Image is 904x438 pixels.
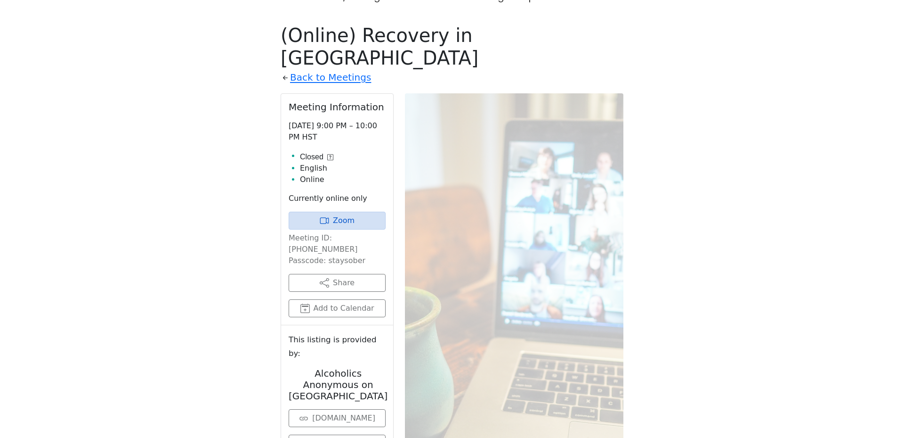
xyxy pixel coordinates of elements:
a: [DOMAIN_NAME] [289,409,386,427]
a: Zoom [289,212,386,230]
p: [DATE] 9:00 PM – 10:00 PM HST [289,120,386,143]
button: Add to Calendar [289,299,386,317]
a: Back to Meetings [290,69,371,86]
li: Online [300,174,386,185]
p: Meeting ID: [PHONE_NUMBER] Passcode: staysober [289,232,386,266]
small: This listing is provided by: [289,333,386,360]
li: English [300,163,386,174]
h1: (Online) Recovery in [GEOGRAPHIC_DATA] [281,24,623,69]
h2: Alcoholics Anonymous on [GEOGRAPHIC_DATA] [289,368,387,402]
button: Share [289,274,386,292]
h2: Meeting Information [289,101,386,113]
span: Closed [300,151,323,163]
p: Currently online only [289,193,386,204]
button: Closed [300,151,333,163]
